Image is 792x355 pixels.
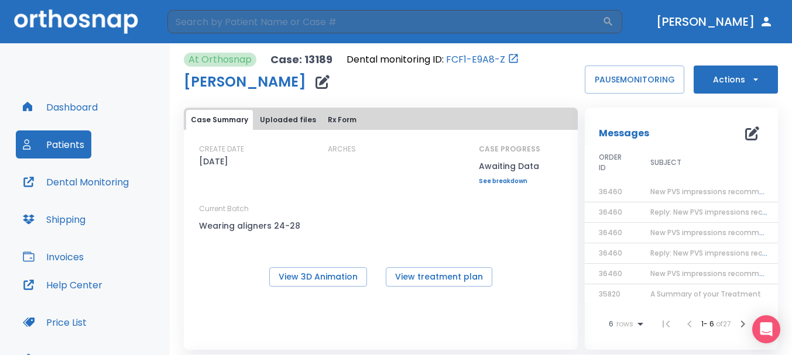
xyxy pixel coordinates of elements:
span: SUBJECT [650,157,681,168]
button: View treatment plan [386,267,492,287]
span: New PVS impressions recommended [650,187,783,197]
p: Case: 13189 [270,53,332,67]
h1: [PERSON_NAME] [184,75,306,89]
span: New PVS impressions recommended [650,268,783,278]
button: Dental Monitoring [16,168,136,196]
span: 36460 [599,207,622,217]
span: 35820 [599,289,620,299]
span: 6 [609,320,613,328]
span: New PVS impressions recommended [650,228,783,237]
button: Rx Form [323,110,361,130]
p: Messages [599,126,649,140]
span: rows [613,320,633,328]
a: See breakdown [479,178,540,185]
button: Shipping [16,205,92,233]
button: Uploaded files [255,110,321,130]
span: 36460 [599,268,622,278]
button: PAUSEMONITORING [585,66,684,94]
p: Awaiting Data [479,159,540,173]
p: Dental monitoring ID: [347,53,444,67]
span: ORDER ID [599,152,622,173]
button: Invoices [16,243,91,271]
button: Case Summary [186,110,253,130]
span: of 27 [716,319,731,329]
img: Orthosnap [14,9,138,33]
span: A Summary of your Treatment [650,289,761,299]
span: 1 - 6 [701,319,716,329]
div: tabs [186,110,575,130]
span: 36460 [599,187,622,197]
div: Open patient in dental monitoring portal [347,53,519,67]
p: CREATE DATE [199,144,244,154]
button: Help Center [16,271,109,299]
span: 36460 [599,248,622,258]
button: Price List [16,308,94,336]
div: Open Intercom Messenger [752,315,780,343]
button: Patients [16,130,91,158]
button: Actions [694,66,778,94]
button: Dashboard [16,93,105,121]
button: View 3D Animation [269,267,367,287]
a: FCF1-E9A8-Z [446,53,505,67]
button: [PERSON_NAME] [652,11,778,32]
span: 36460 [599,228,622,237]
p: CASE PROGRESS [479,144,540,154]
p: [DATE] [199,154,228,168]
p: At Orthosnap [188,53,252,67]
p: ARCHES [328,144,356,154]
input: Search by Patient Name or Case # [167,10,602,33]
p: Current Batch [199,204,304,214]
p: Wearing aligners 24-28 [199,219,304,233]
